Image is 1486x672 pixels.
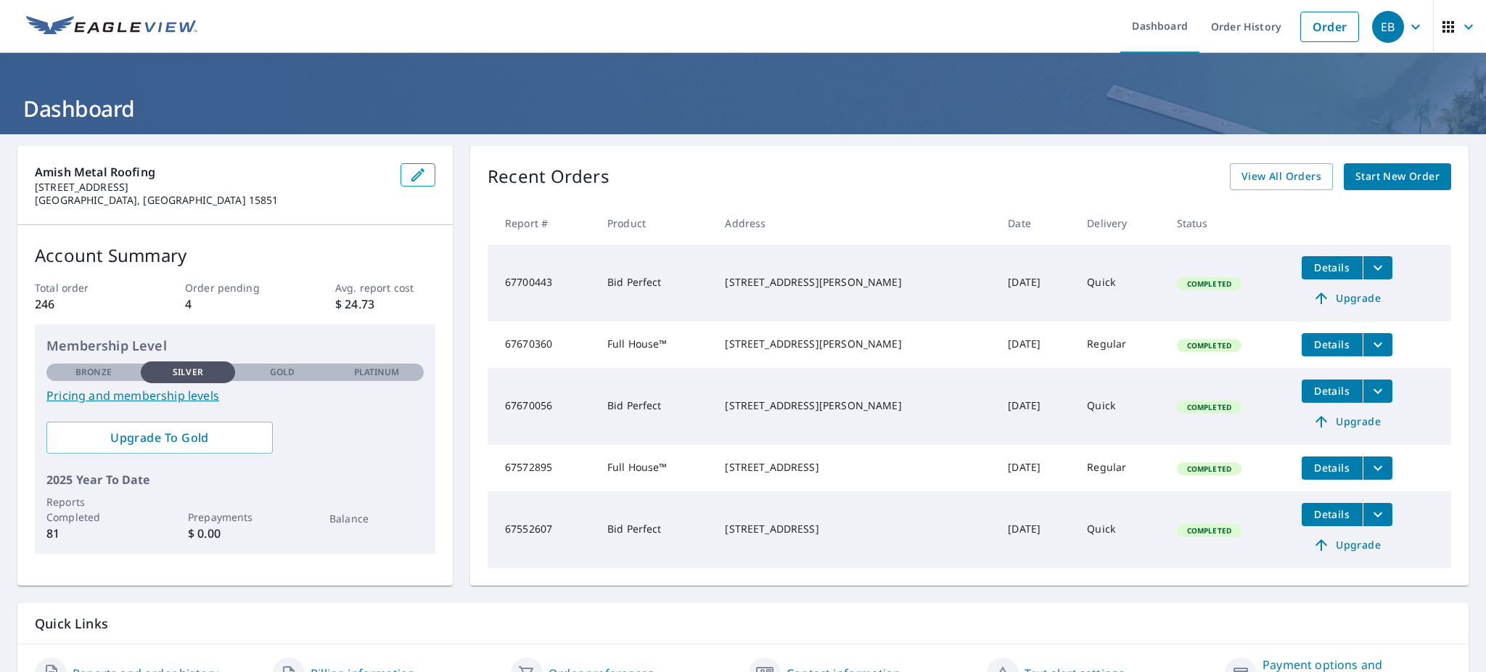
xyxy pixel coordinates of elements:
span: Details [1310,261,1354,274]
p: Amish Metal Roofing [35,163,389,181]
button: filesDropdownBtn-67552607 [1363,503,1392,526]
p: $ 0.00 [188,525,282,542]
button: detailsBtn-67572895 [1302,456,1363,480]
th: Report # [488,202,596,245]
p: Gold [270,366,295,379]
span: Details [1310,384,1354,398]
th: Product [596,202,713,245]
button: detailsBtn-67700443 [1302,256,1363,279]
span: Start New Order [1355,168,1440,186]
td: [DATE] [996,245,1075,321]
a: Order [1300,12,1359,42]
td: 67670360 [488,321,596,368]
p: 4 [185,295,285,313]
td: [DATE] [996,445,1075,491]
span: Upgrade [1310,413,1384,430]
td: [DATE] [996,491,1075,568]
p: [GEOGRAPHIC_DATA], [GEOGRAPHIC_DATA] 15851 [35,194,389,207]
td: Full House™ [596,321,713,368]
th: Delivery [1075,202,1165,245]
button: filesDropdownBtn-67670360 [1363,333,1392,356]
p: 2025 Year To Date [46,471,424,488]
button: detailsBtn-67670360 [1302,333,1363,356]
span: Completed [1178,464,1240,474]
td: Full House™ [596,445,713,491]
a: Upgrade To Gold [46,422,273,454]
button: detailsBtn-67670056 [1302,380,1363,403]
p: Silver [173,366,203,379]
p: $ 24.73 [335,295,435,313]
p: Membership Level [46,336,424,356]
span: View All Orders [1241,168,1321,186]
p: 246 [35,295,135,313]
td: 67670056 [488,368,596,445]
span: Upgrade [1310,290,1384,307]
span: Details [1310,337,1354,351]
th: Status [1165,202,1290,245]
button: filesDropdownBtn-67670056 [1363,380,1392,403]
p: Account Summary [35,242,435,269]
span: Details [1310,461,1354,475]
p: Balance [329,511,424,526]
div: [STREET_ADDRESS] [725,522,985,536]
span: Completed [1178,340,1240,351]
p: [STREET_ADDRESS] [35,181,389,194]
p: Total order [35,280,135,295]
p: 81 [46,525,141,542]
td: Quick [1075,368,1165,445]
div: [STREET_ADDRESS][PERSON_NAME] [725,398,985,413]
p: Order pending [185,280,285,295]
td: [DATE] [996,321,1075,368]
p: Quick Links [35,615,1451,633]
a: View All Orders [1230,163,1333,190]
td: 67700443 [488,245,596,321]
a: Start New Order [1344,163,1451,190]
td: Quick [1075,245,1165,321]
div: [STREET_ADDRESS][PERSON_NAME] [725,275,985,290]
td: Bid Perfect [596,245,713,321]
button: detailsBtn-67552607 [1302,503,1363,526]
td: 67572895 [488,445,596,491]
span: Upgrade To Gold [58,430,261,446]
td: Regular [1075,445,1165,491]
th: Date [996,202,1075,245]
a: Upgrade [1302,410,1392,433]
button: filesDropdownBtn-67572895 [1363,456,1392,480]
a: Upgrade [1302,287,1392,310]
p: Platinum [354,366,400,379]
a: Pricing and membership levels [46,387,424,404]
p: Recent Orders [488,163,609,190]
span: Completed [1178,402,1240,412]
span: Completed [1178,279,1240,289]
h1: Dashboard [17,94,1469,123]
td: Regular [1075,321,1165,368]
div: EB [1372,11,1404,43]
td: Quick [1075,491,1165,568]
a: Upgrade [1302,533,1392,557]
td: Bid Perfect [596,368,713,445]
p: Bronze [75,366,112,379]
div: [STREET_ADDRESS] [725,460,985,475]
td: Bid Perfect [596,491,713,568]
p: Prepayments [188,509,282,525]
button: filesDropdownBtn-67700443 [1363,256,1392,279]
span: Upgrade [1310,536,1384,554]
td: 67552607 [488,491,596,568]
img: EV Logo [26,16,197,38]
p: Reports Completed [46,494,141,525]
span: Details [1310,507,1354,521]
th: Address [713,202,996,245]
span: Completed [1178,525,1240,536]
td: [DATE] [996,368,1075,445]
p: Avg. report cost [335,280,435,295]
div: [STREET_ADDRESS][PERSON_NAME] [725,337,985,351]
